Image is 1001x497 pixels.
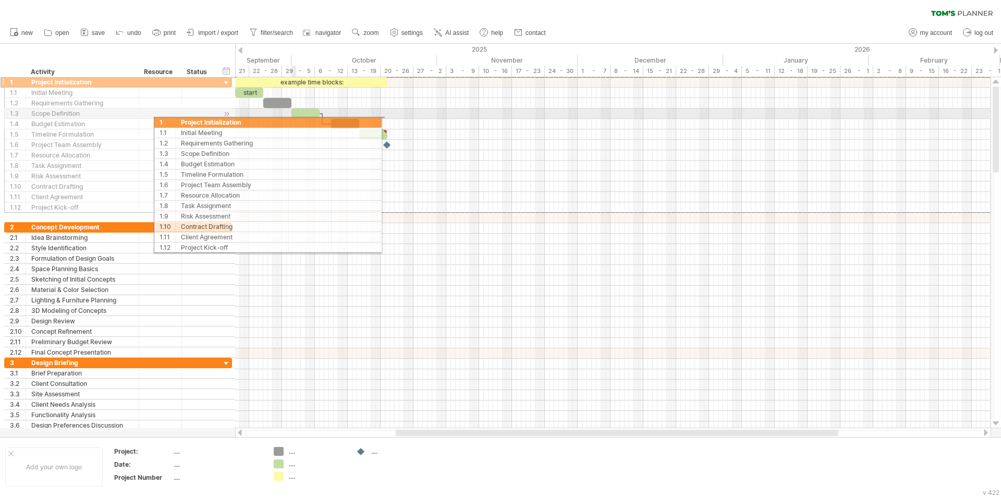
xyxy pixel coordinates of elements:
span: navigator [315,29,341,37]
div: 2 - 8 [873,66,906,77]
div: 17 - 23 [512,66,545,77]
div: 2.8 [10,306,26,316]
div: Project Number [114,473,172,482]
div: 3.6 [10,420,26,430]
a: navigator [301,26,344,40]
div: Space Planning Basics [31,264,133,274]
div: Client Consultation [31,379,133,389]
div: October 2025 [291,55,437,66]
div: .... [289,472,346,481]
div: Sketching of Initial Concepts [31,274,133,284]
a: print [150,26,179,40]
div: 5 - 11 [742,66,775,77]
div: Preliminary Budget Review [31,337,133,347]
div: 3.1 [10,368,26,378]
div: 2.5 [10,274,26,284]
div: 29 - 5 [282,66,315,77]
div: 1.4 [10,119,26,129]
div: 13 - 19 [348,66,381,77]
div: 9 - 15 [906,66,939,77]
div: Client Agreement [31,192,133,202]
span: filter/search [261,29,293,37]
div: 2 [10,222,26,232]
div: .... [289,447,346,456]
div: Risk Assessment [31,171,133,181]
div: Design Review [31,316,133,326]
div: 26 - 1 [840,66,873,77]
div: Resource Allocation [31,150,133,160]
div: January 2026 [723,55,869,66]
a: my account [906,26,955,40]
div: Project Initialization [31,77,133,87]
div: Contract Drafting [31,181,133,191]
div: 3.2 [10,379,26,389]
div: 2.7 [10,295,26,305]
div: 3 [10,358,26,368]
div: 16 - 22 [939,66,972,77]
div: 3.4 [10,399,26,409]
div: 3.5 [10,410,26,420]
div: 1 - 7 [578,66,611,77]
div: .... [174,447,261,456]
div: start [235,88,263,98]
div: .... [174,460,261,469]
span: import / export [198,29,238,37]
span: contact [526,29,546,37]
span: settings [401,29,423,37]
div: 22 - 28 [249,66,282,77]
div: Concept Development [31,222,133,232]
div: 2.9 [10,316,26,326]
div: Project: [114,447,172,456]
div: 24 - 30 [545,66,578,77]
a: undo [113,26,144,40]
div: 2.1 [10,233,26,243]
div: 2.10 [10,326,26,336]
div: 1.9 [10,171,26,181]
div: Resource [144,67,176,77]
span: AI assist [445,29,469,37]
span: help [491,29,503,37]
div: Timeline Formulation [31,129,133,139]
div: 27 - 2 [413,66,446,77]
div: Concept Refinement [31,326,133,336]
a: AI assist [431,26,472,40]
div: 1.11 [10,192,26,202]
span: open [55,29,69,37]
a: zoom [349,26,382,40]
div: 1.2 [10,98,26,108]
span: my account [920,29,952,37]
a: new [7,26,36,40]
div: February 2026 [869,55,1000,66]
div: Idea Brainstorming [31,233,133,243]
div: 1.6 [10,140,26,150]
div: scroll to activity [222,108,231,119]
div: Functionality Analysis [31,410,133,420]
div: 10 - 16 [479,66,512,77]
div: 2.2 [10,243,26,253]
div: Requirements Gathering [31,98,133,108]
div: Task Assignment [31,161,133,171]
div: Status [187,67,210,77]
div: Material & Color Selection [31,285,133,295]
div: 3.3 [10,389,26,399]
a: contact [511,26,549,40]
div: example time blocks: [235,77,388,87]
div: 1.1 [10,88,26,98]
div: Design Preferences Discussion [31,420,133,430]
a: save [78,26,108,40]
div: Budget Estimation [31,119,133,129]
div: 8 - 14 [611,66,643,77]
a: help [477,26,506,40]
div: 1.10 [10,181,26,191]
a: settings [387,26,426,40]
div: Brief Preparation [31,368,133,378]
a: open [41,26,72,40]
span: print [164,29,176,37]
div: 2.6 [10,285,26,295]
div: Design Briefing [31,358,133,368]
div: 15 - 21 [643,66,676,77]
div: .... [174,473,261,482]
div: Formulation of Design Goals [31,253,133,263]
div: 2.4 [10,264,26,274]
a: import / export [184,26,241,40]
